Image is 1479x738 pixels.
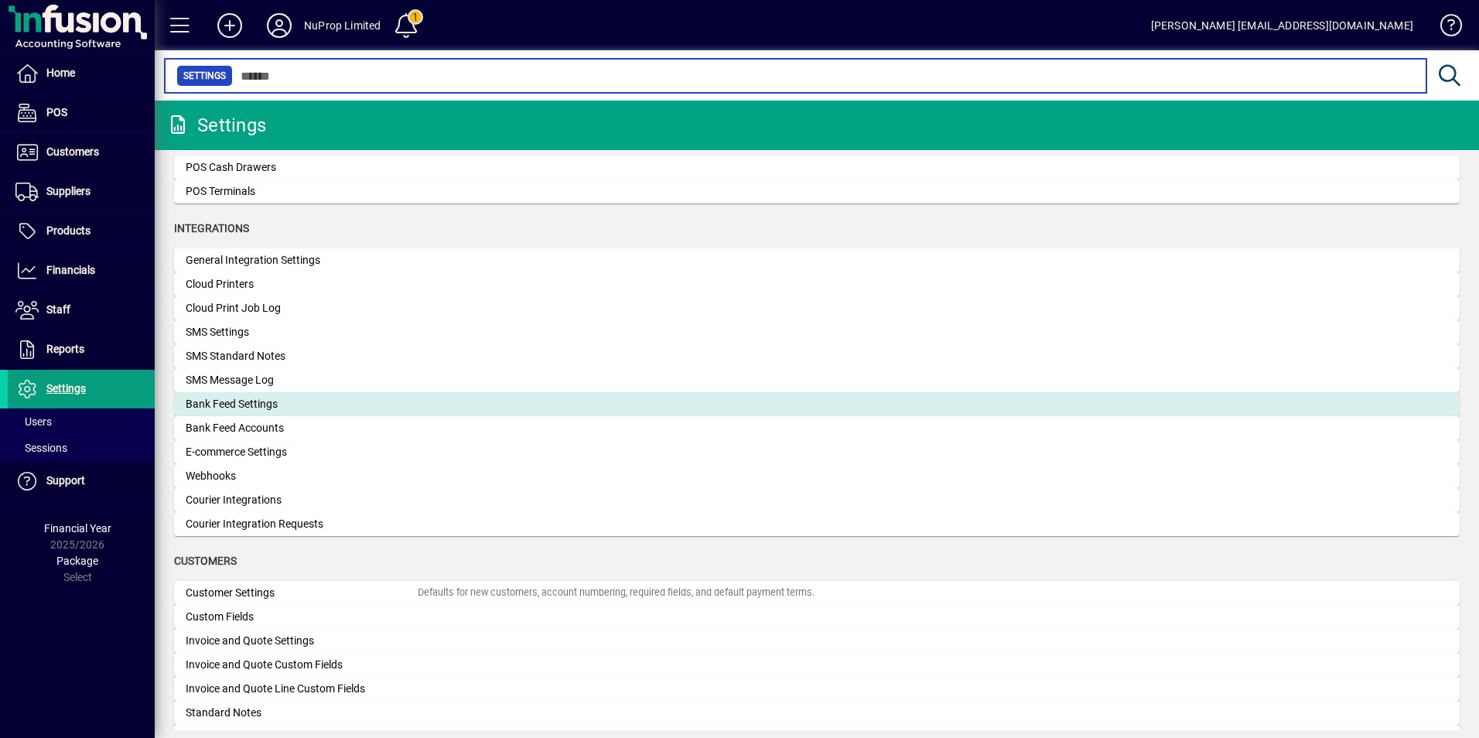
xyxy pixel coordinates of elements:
span: Staff [46,303,70,316]
a: Standard Notes [174,701,1460,725]
a: Customers [8,133,155,172]
span: Customers [174,555,237,567]
a: Reports [8,330,155,369]
div: SMS Settings [186,324,418,340]
span: Customers [46,145,99,158]
a: General Integration Settings [174,248,1460,272]
span: Sessions [15,442,67,454]
a: Knowledge Base [1429,3,1460,53]
span: Suppliers [46,185,91,197]
div: Bank Feed Settings [186,396,418,412]
a: POS Terminals [174,179,1460,203]
a: Support [8,462,155,501]
span: Financial Year [44,522,111,535]
span: Reports [46,343,84,355]
a: Cloud Printers [174,272,1460,296]
a: Cloud Print Job Log [174,296,1460,320]
a: Custom Fields [174,605,1460,629]
div: POS Cash Drawers [186,159,418,176]
div: E-commerce Settings [186,444,418,460]
div: NuProp Limited [304,13,381,38]
div: Defaults for new customers, account numbering, required fields, and default payment terms. [418,586,815,600]
div: Settings [166,113,266,138]
span: Users [15,415,52,428]
a: Invoice and Quote Custom Fields [174,653,1460,677]
a: Webhooks [174,464,1460,488]
div: Invoice and Quote Custom Fields [186,657,418,673]
div: Customer Settings [186,585,418,601]
div: Courier Integrations [186,492,418,508]
a: Products [8,212,155,251]
a: Invoice and Quote Line Custom Fields [174,677,1460,701]
div: [PERSON_NAME] [EMAIL_ADDRESS][DOMAIN_NAME] [1151,13,1413,38]
a: Bank Feed Settings [174,392,1460,416]
a: SMS Settings [174,320,1460,344]
span: Integrations [174,222,249,234]
button: Profile [254,12,304,39]
a: SMS Message Log [174,368,1460,392]
span: Settings [183,68,226,84]
div: Invoice and Quote Settings [186,633,418,649]
span: Package [56,555,98,567]
div: Custom Fields [186,609,418,625]
div: Standard Notes [186,705,418,721]
div: Courier Integration Requests [186,516,418,532]
div: SMS Message Log [186,372,418,388]
a: Invoice and Quote Settings [174,629,1460,653]
a: POS [8,94,155,132]
span: Home [46,67,75,79]
span: POS [46,106,67,118]
a: Users [8,408,155,435]
button: Add [205,12,254,39]
a: E-commerce Settings [174,440,1460,464]
div: Invoice and Quote Line Custom Fields [186,681,418,697]
a: SMS Standard Notes [174,344,1460,368]
div: Cloud Printers [186,276,418,292]
span: Support [46,474,85,487]
span: Products [46,224,91,237]
div: Webhooks [186,468,418,484]
a: Home [8,54,155,93]
div: SMS Standard Notes [186,348,418,364]
div: Cloud Print Job Log [186,300,418,316]
div: General Integration Settings [186,252,418,268]
a: Financials [8,251,155,290]
a: Courier Integrations [174,488,1460,512]
a: Courier Integration Requests [174,512,1460,536]
span: Settings [46,382,86,395]
span: Financials [46,264,95,276]
a: Sessions [8,435,155,461]
a: Bank Feed Accounts [174,416,1460,440]
div: POS Terminals [186,183,418,200]
a: Suppliers [8,173,155,211]
div: Bank Feed Accounts [186,420,418,436]
a: POS Cash Drawers [174,155,1460,179]
a: Customer SettingsDefaults for new customers, account numbering, required fields, and default paym... [174,581,1460,605]
a: Staff [8,291,155,330]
